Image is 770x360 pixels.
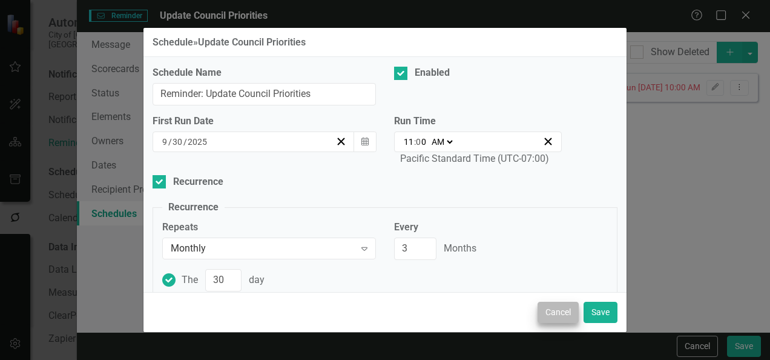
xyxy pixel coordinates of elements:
[173,175,223,189] div: Recurrence
[183,136,187,147] span: /
[153,66,376,80] label: Schedule Name
[538,302,579,323] button: Cancel
[242,274,265,285] span: day
[584,302,617,323] button: Save
[415,66,450,80] div: Enabled
[394,115,562,128] label: Run Time
[394,221,476,235] label: Every
[403,136,414,148] input: --
[400,152,549,166] div: Pacific Standard Time (UTC-07:00)
[416,136,427,148] input: --
[436,242,476,254] span: Months
[162,221,376,235] label: Repeats
[162,201,225,215] legend: Recurrence
[171,242,355,256] div: Monthly
[168,136,172,147] span: /
[414,136,416,147] span: :
[153,83,376,105] input: Schedule Name
[205,269,242,292] input: The day
[182,274,205,285] span: The
[153,37,306,48] div: Schedule » Update Council Priorities
[153,115,376,128] div: First Run Date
